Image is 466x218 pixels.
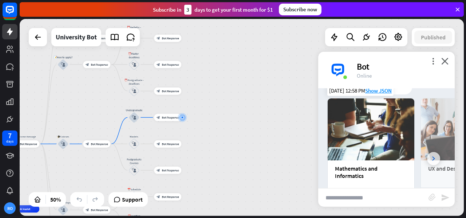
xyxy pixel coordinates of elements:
span: Bot Response [162,89,179,93]
div: Postgraduate Courses [123,157,145,165]
div: Mathematics and Informatics [335,165,407,179]
div: 📅Location [123,214,145,218]
div: Online [357,72,446,79]
div: University Bot [56,28,97,46]
div: Undergraduate [123,108,145,112]
i: block_bot_response [157,195,160,199]
div: [DATE] 12:58 PM [327,85,394,96]
div: RO [4,202,16,214]
i: block_bot_response [157,89,160,93]
span: Bot Response [162,116,179,119]
span: AI Assist [20,207,31,211]
div: days [6,139,13,144]
span: Bot Response [91,208,108,212]
div: 3 [184,5,191,15]
i: block_bot_response [157,116,160,119]
span: Bot Response [162,168,179,172]
i: block_user_input [61,208,65,212]
div: 📝How to apply? [52,55,74,59]
div: 🎓Courses [52,135,74,139]
button: Published [414,31,452,44]
span: Bot Response [162,195,179,199]
div: ⏰Bachelor - deadlines [123,26,145,33]
i: block_user_input [132,142,136,146]
div: Welcome message [9,135,42,139]
i: block_bot_response [157,142,160,146]
span: Support [122,194,143,205]
div: 7 [8,132,12,139]
i: block_bot_response [86,63,89,66]
i: block_user_input [61,142,65,146]
div: ⏰Master - deadlines [123,52,145,59]
i: block_user_input [61,62,65,67]
span: Bot Response [91,63,108,66]
div: 📅Schedule [123,188,145,191]
span: Bot Response [162,142,179,146]
i: block_user_input [132,168,136,172]
div: 50% [48,194,63,205]
span: Bot Response [91,142,108,146]
i: block_bot_response [157,168,160,172]
i: block_bot_response [157,63,160,66]
i: block_user_input [132,62,136,67]
div: Subscribe in days to get your first month for $1 [153,5,273,15]
i: send [441,193,450,202]
a: 7 days [2,131,17,146]
span: Bot Response [20,142,37,146]
i: block_user_input [132,89,136,93]
div: Masters [123,135,145,139]
i: block_bot_response [86,208,89,212]
button: Open LiveChat chat widget [6,3,28,25]
i: close [441,58,449,65]
div: Subscribe now [279,4,321,15]
span: Bot Response [162,36,179,40]
span: Bot Response [162,63,179,66]
div: ⏰Postgraduate - deadlines [123,78,145,86]
i: block_bot_response [86,142,89,146]
i: more_vert [430,58,437,65]
i: block_attachment [429,194,436,201]
i: block_user_input [132,115,136,120]
i: block_bot_response [157,36,160,40]
span: Show JSON [365,87,392,94]
div: Bot [357,61,446,72]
